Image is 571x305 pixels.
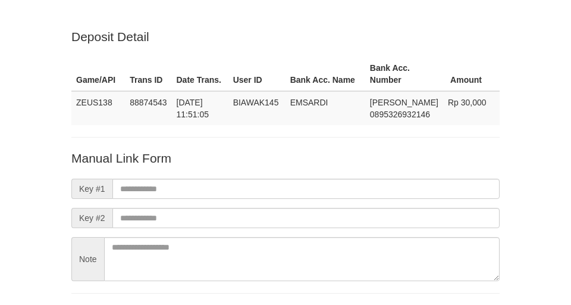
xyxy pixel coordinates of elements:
span: Key #1 [71,179,112,199]
td: ZEUS138 [71,91,125,125]
span: EMSARDI [290,98,328,107]
th: Trans ID [125,57,171,91]
span: Copy 0895326932146 to clipboard [370,110,430,119]
th: Amount [443,57,500,91]
span: Key #2 [71,208,112,228]
span: [DATE] 11:51:05 [177,98,209,119]
th: Date Trans. [172,57,228,91]
th: Game/API [71,57,125,91]
span: BIAWAK145 [233,98,279,107]
th: Bank Acc. Number [365,57,443,91]
td: 88874543 [125,91,171,125]
th: User ID [228,57,285,91]
span: [PERSON_NAME] [370,98,438,107]
span: Rp 30,000 [448,98,487,107]
span: Note [71,237,104,281]
p: Manual Link Form [71,150,500,167]
th: Bank Acc. Name [285,57,365,91]
p: Deposit Detail [71,28,500,45]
